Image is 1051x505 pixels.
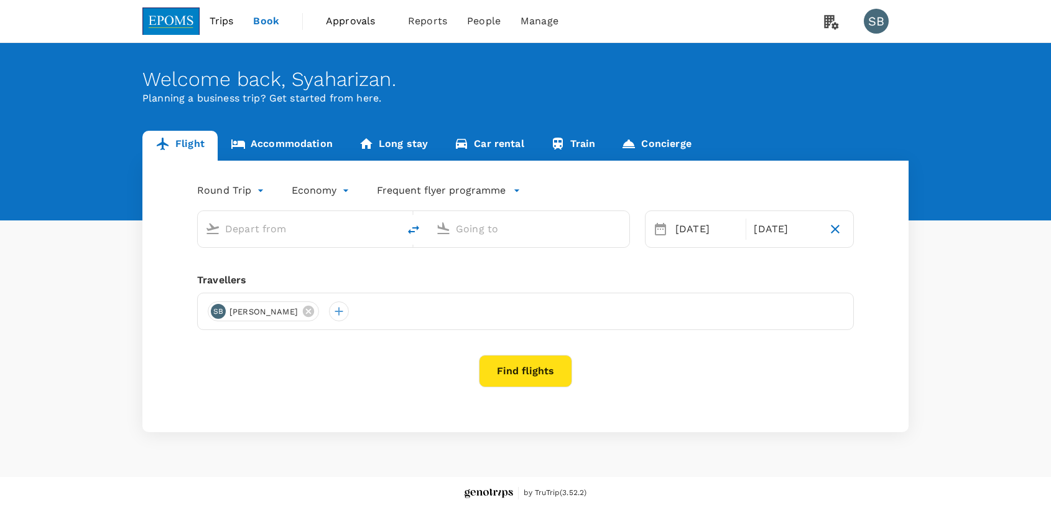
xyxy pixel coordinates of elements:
[210,14,234,29] span: Trips
[377,183,521,198] button: Frequent flyer programme
[197,181,267,201] div: Round Trip
[608,131,704,161] a: Concierge
[749,217,822,242] div: [DATE]
[864,9,889,34] div: SB
[197,273,854,288] div: Travellers
[399,215,428,245] button: delete
[222,306,305,318] span: [PERSON_NAME]
[408,14,447,29] span: Reports
[346,131,441,161] a: Long stay
[326,14,388,29] span: Approvals
[142,7,200,35] img: EPOMS SDN BHD
[208,301,319,321] div: SB[PERSON_NAME]
[467,14,501,29] span: People
[253,14,279,29] span: Book
[377,183,506,198] p: Frequent flyer programme
[142,91,909,106] p: Planning a business trip? Get started from here.
[621,227,623,230] button: Open
[537,131,609,161] a: Train
[670,217,743,242] div: [DATE]
[390,227,392,230] button: Open
[292,181,352,201] div: Economy
[479,355,572,387] button: Find flights
[521,14,558,29] span: Manage
[441,131,537,161] a: Car rental
[218,131,346,161] a: Accommodation
[456,219,603,238] input: Going to
[524,487,587,499] span: by TruTrip ( 3.52.2 )
[211,304,226,319] div: SB
[142,68,909,91] div: Welcome back , Syaharizan .
[225,219,373,238] input: Depart from
[465,489,513,498] img: Genotrips - EPOMS
[142,131,218,161] a: Flight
